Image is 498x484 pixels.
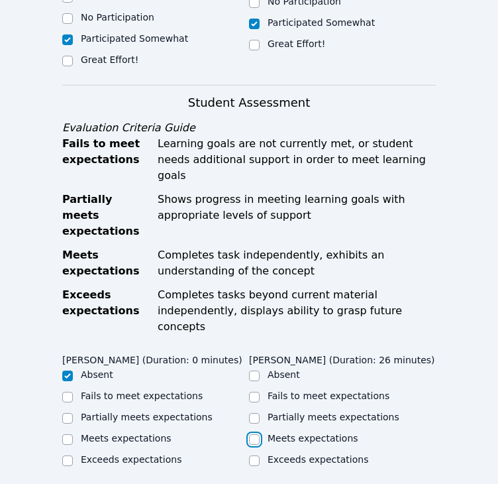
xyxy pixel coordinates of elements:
[268,412,399,422] label: Partially meets expectations
[81,369,113,380] label: Absent
[81,54,138,65] label: Great Effort!
[81,433,172,444] label: Meets expectations
[81,454,181,465] label: Exceeds expectations
[62,348,242,368] legend: [PERSON_NAME] (Duration: 0 minutes)
[158,192,436,239] div: Shows progress in meeting learning goals with appropriate levels of support
[158,287,436,335] div: Completes tasks beyond current material independently, displays ability to grasp future concepts
[62,93,436,112] h3: Student Assessment
[268,433,358,444] label: Meets expectations
[158,247,436,279] div: Completes task independently, exhibits an understanding of the concept
[268,17,375,28] label: Participated Somewhat
[62,247,150,279] div: Meets expectations
[81,12,154,23] label: No Participation
[81,33,188,44] label: Participated Somewhat
[268,369,300,380] label: Absent
[81,412,213,422] label: Partially meets expectations
[268,38,325,49] label: Great Effort!
[268,454,368,465] label: Exceeds expectations
[62,192,150,239] div: Partially meets expectations
[62,136,150,184] div: Fails to meet expectations
[81,391,203,401] label: Fails to meet expectations
[249,348,435,368] legend: [PERSON_NAME] (Duration: 26 minutes)
[158,136,436,184] div: Learning goals are not currently met, or student needs additional support in order to meet learni...
[62,287,150,335] div: Exceeds expectations
[62,120,436,136] div: Evaluation Criteria Guide
[268,391,389,401] label: Fails to meet expectations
